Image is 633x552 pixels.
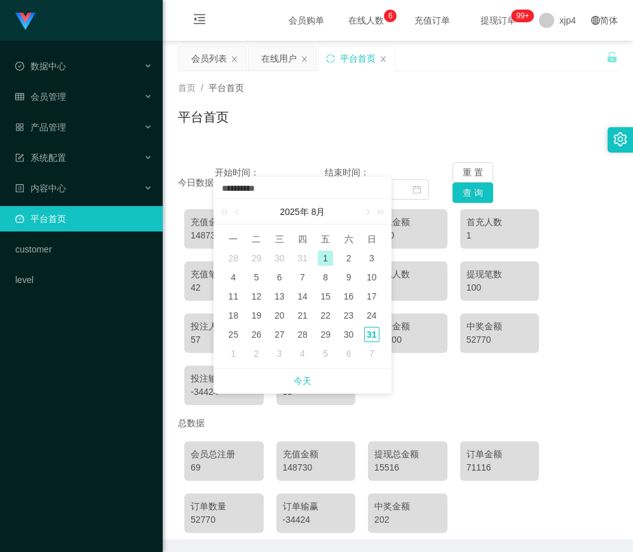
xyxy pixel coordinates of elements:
[360,230,383,249] th: 周日
[340,46,376,71] div: 平台首页
[364,346,379,361] div: 7
[222,230,245,249] th: 周一
[191,385,257,399] div: -34424
[325,167,369,177] span: 结束时间：
[226,289,241,304] div: 11
[360,344,383,363] td: 2025年9月7日
[310,199,327,224] a: 8月
[388,10,393,22] p: 6
[361,199,372,224] a: 下个月 (翻页下键)
[245,233,268,245] span: 二
[295,270,310,285] div: 7
[370,199,386,224] a: 下一年 (Control键加右方向键)
[15,92,66,102] span: 会员管理
[412,185,421,194] i: 图标: calendar
[466,268,533,281] div: 提现笔数
[337,287,360,306] td: 2025年8月16日
[272,346,287,361] div: 3
[408,16,456,25] span: 充值订单
[291,325,314,344] td: 2025年8月28日
[226,270,241,285] div: 4
[231,55,238,63] i: 图标: close
[291,233,314,245] span: 四
[374,513,441,527] div: 202
[248,289,264,304] div: 12
[374,333,441,347] div: 150.00
[314,268,337,287] td: 2025年8月8日
[291,230,314,249] th: 周四
[226,251,241,266] div: 28
[291,268,314,287] td: 2025年8月7日
[222,306,245,325] td: 2025年8月18日
[261,46,297,71] div: 在线用户
[268,268,291,287] td: 2025年8月6日
[384,10,397,22] sup: 6
[15,13,36,31] img: logo.9652507e.png
[374,448,441,461] div: 提现总金额
[364,308,379,323] div: 24
[268,287,291,306] td: 2025年8月13日
[245,249,268,268] td: 2025年7月29日
[337,344,360,363] td: 2025年9月6日
[283,448,350,461] div: 充值金额
[314,344,337,363] td: 2025年9月5日
[466,320,533,333] div: 中奖金额
[291,287,314,306] td: 2025年8月14日
[245,287,268,306] td: 2025年8月12日
[326,54,335,63] i: 图标: sync
[222,287,245,306] td: 2025年8月11日
[318,270,333,285] div: 8
[191,320,257,333] div: 投注人数
[191,448,257,461] div: 会员总注册
[337,233,360,245] span: 六
[283,513,350,527] div: -34424
[295,289,310,304] div: 14
[191,333,257,347] div: 57
[314,230,337,249] th: 周五
[272,289,287,304] div: 13
[341,289,357,304] div: 16
[248,327,264,342] div: 26
[364,251,379,266] div: 3
[466,281,533,294] div: 100
[191,500,257,513] div: 订单数量
[374,216,441,229] div: 首充金额
[222,233,245,245] span: 一
[15,123,24,132] i: 图标: appstore-o
[374,500,441,513] div: 中奖金额
[341,308,357,323] div: 23
[191,513,257,527] div: 52770
[466,229,533,242] div: 1
[295,327,310,342] div: 28
[360,306,383,325] td: 2025年8月24日
[15,61,66,71] span: 数据中心
[374,281,441,294] div: 55
[453,183,493,203] button: 查 询
[248,346,264,361] div: 2
[318,251,333,266] div: 1
[279,199,310,224] a: 2025年
[341,270,357,285] div: 9
[360,287,383,306] td: 2025年8月17日
[374,461,441,474] div: 15516
[318,308,333,323] div: 22
[178,1,221,41] i: 图标: menu-fold
[272,251,287,266] div: 30
[466,461,533,474] div: 71116
[191,46,227,71] div: 会员列表
[314,249,337,268] td: 2025年8月1日
[226,346,241,361] div: 1
[291,306,314,325] td: 2025年8月21日
[474,16,522,25] span: 提现订单
[314,287,337,306] td: 2025年8月15日
[191,461,257,474] div: 69
[337,249,360,268] td: 2025年8月2日
[15,122,66,132] span: 产品管理
[295,308,310,323] div: 21
[191,281,257,294] div: 42
[15,153,66,163] span: 系统配置
[511,10,534,22] sup: 241
[295,346,310,361] div: 4
[191,216,257,229] div: 充值金额
[222,249,245,268] td: 2025年7月28日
